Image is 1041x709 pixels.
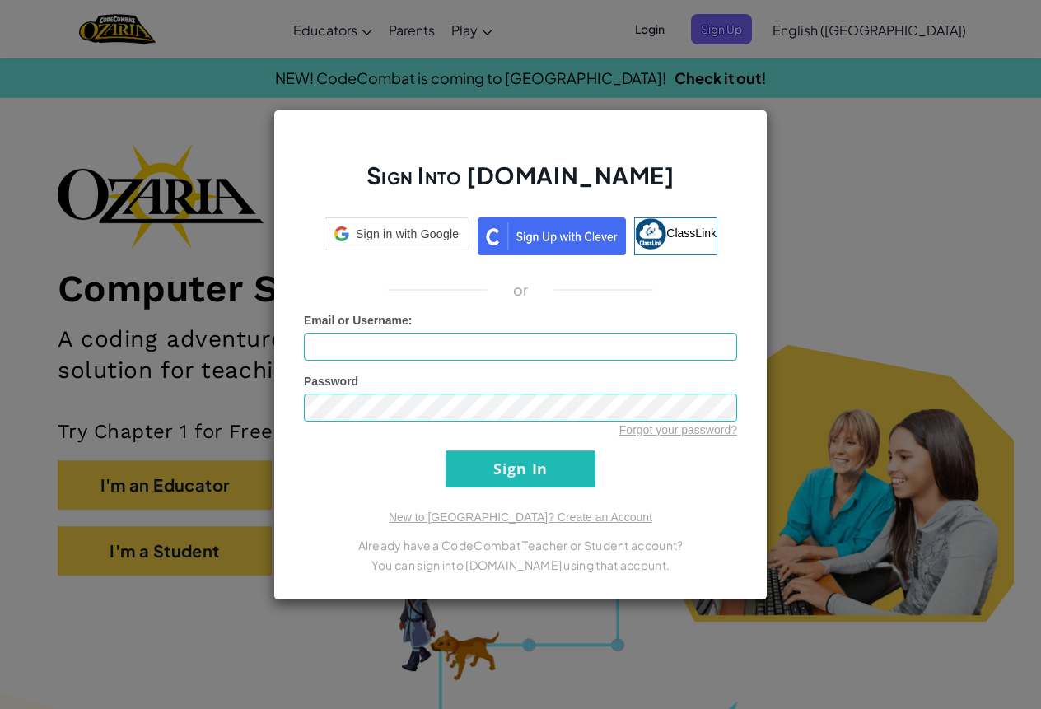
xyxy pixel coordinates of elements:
h2: Sign Into [DOMAIN_NAME] [304,160,737,208]
p: You can sign into [DOMAIN_NAME] using that account. [304,555,737,575]
input: Sign In [446,450,595,487]
p: Already have a CodeCombat Teacher or Student account? [304,535,737,555]
img: classlink-logo-small.png [635,218,666,250]
img: clever_sso_button@2x.png [478,217,626,255]
div: Sign in with Google [324,217,469,250]
label: : [304,312,413,329]
a: Forgot your password? [619,423,737,436]
p: or [513,280,529,300]
span: Email or Username [304,314,408,327]
span: Sign in with Google [356,226,459,242]
a: New to [GEOGRAPHIC_DATA]? Create an Account [389,511,652,524]
a: Sign in with Google [324,217,469,255]
span: Password [304,375,358,388]
span: ClassLink [666,226,717,239]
